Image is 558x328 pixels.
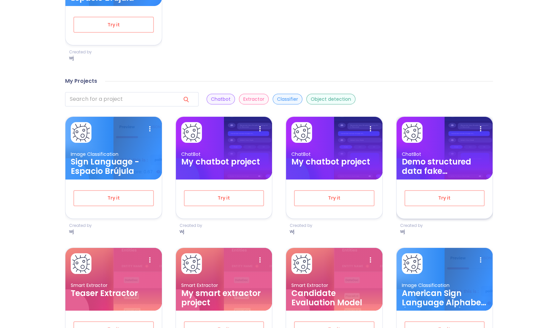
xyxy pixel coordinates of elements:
p: wj [400,228,423,235]
span: Try it [85,21,143,29]
p: wj [69,55,92,61]
img: card avatar [182,123,201,142]
p: wj [69,228,92,235]
p: Object detection [311,96,351,102]
button: Try it [73,190,154,206]
input: search [65,92,175,106]
p: Classifier [277,96,298,102]
p: Created by [400,223,423,228]
img: card avatar [72,123,90,142]
h3: Demo structured data fake candidates [402,157,488,176]
img: card avatar [182,254,201,273]
img: card ellipse [65,138,110,223]
p: Extractor [243,96,264,102]
p: Image Classification [402,282,488,289]
p: Smart Extractor [181,282,267,289]
span: Try it [195,194,253,202]
img: card avatar [403,254,422,273]
p: Smart Extractor [291,282,377,289]
span: Try it [85,194,143,202]
p: Image Classification [71,151,157,157]
span: Try it [416,194,474,202]
h3: American Sign Language Alphabet (Static -A to F) [402,289,488,307]
img: card avatar [72,254,90,273]
img: card avatar [403,123,422,142]
h3: Sign Language - Espacio Brújula [71,157,157,176]
p: Created by [290,223,312,228]
button: Try it [73,17,154,33]
p: wj [180,228,202,235]
p: Created by [180,223,202,228]
p: Chatbot [211,96,231,102]
h3: Candidate Evaluation Model [291,289,377,307]
h3: My chatbot project [291,157,377,167]
p: Created by [69,49,92,55]
h4: My Projects [65,78,97,84]
button: Try it [294,190,374,206]
button: Try it [404,190,485,206]
p: Created by [69,223,92,228]
img: card avatar [292,123,311,142]
p: wj [290,228,312,235]
button: Try it [184,190,264,206]
h3: My smart extractor project [181,289,267,307]
img: card ellipse [176,138,221,223]
h3: Teaser Extractor [71,289,157,298]
p: ChatBot [181,151,267,157]
p: ChatBot [291,151,377,157]
span: Try it [305,194,363,202]
p: Smart Extractor [71,282,157,289]
p: ChatBot [402,151,488,157]
img: card ellipse [396,138,441,223]
img: card avatar [292,254,311,273]
img: card ellipse [286,138,331,223]
h3: My chatbot project [181,157,267,167]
